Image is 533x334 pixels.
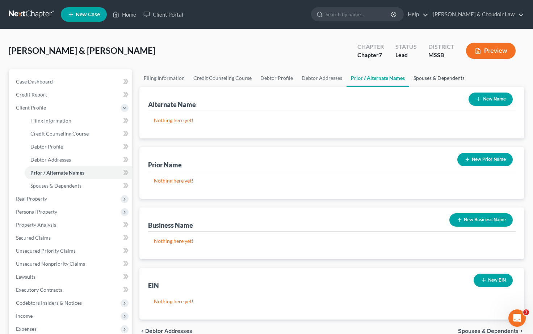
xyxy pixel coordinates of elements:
p: Nothing here yet! [154,177,510,184]
span: Personal Property [16,209,57,215]
a: Debtor Profile [25,140,132,153]
span: Case Dashboard [16,78,53,85]
iframe: Intercom live chat [508,309,526,327]
span: Filing Information [30,117,71,124]
p: Nothing here yet! [154,298,510,305]
div: District [428,43,454,51]
div: Alternate Name [148,100,196,109]
a: Home [109,8,140,21]
a: Spouses & Dependents [25,179,132,192]
span: 7 [379,51,382,58]
span: Unsecured Priority Claims [16,248,76,254]
a: Debtor Profile [256,69,297,87]
span: Secured Claims [16,235,51,241]
a: Client Portal [140,8,187,21]
i: chevron_right [519,328,524,334]
a: Credit Counseling Course [189,69,256,87]
a: Property Analysis [10,218,132,231]
p: Nothing here yet! [154,237,510,245]
button: chevron_left Debtor Addresses [139,328,192,334]
button: Spouses & Dependents chevron_right [458,328,524,334]
a: Debtor Addresses [297,69,347,87]
span: Executory Contracts [16,287,62,293]
a: Credit Counseling Course [25,127,132,140]
span: Property Analysis [16,222,56,228]
a: Filing Information [139,69,189,87]
a: Filing Information [25,114,132,127]
span: Client Profile [16,104,46,111]
span: Expenses [16,326,37,332]
button: New EIN [474,274,513,287]
div: MSSB [428,51,454,59]
button: New Business Name [449,213,513,227]
div: Chapter [357,43,384,51]
a: Lawsuits [10,270,132,283]
span: Spouses & Dependents [458,328,519,334]
div: Status [395,43,417,51]
span: Real Property [16,196,47,202]
a: Executory Contracts [10,283,132,296]
a: Case Dashboard [10,75,132,88]
span: Income [16,313,33,319]
i: chevron_left [139,328,145,334]
a: Help [404,8,428,21]
span: Debtor Addresses [30,157,71,163]
span: Debtor Profile [30,144,63,150]
a: [PERSON_NAME] & Choudoir Law [429,8,524,21]
a: Unsecured Nonpriority Claims [10,257,132,270]
a: Debtor Addresses [25,153,132,166]
p: Nothing here yet! [154,117,510,124]
a: Prior / Alternate Names [347,69,409,87]
div: Lead [395,51,417,59]
span: Unsecured Nonpriority Claims [16,261,85,267]
span: Codebtors Insiders & Notices [16,300,82,306]
span: New Case [76,12,100,17]
span: 1 [523,309,529,315]
div: EIN [148,281,159,290]
span: Credit Report [16,91,47,98]
input: Search by name... [326,8,392,21]
div: Business Name [148,221,193,230]
div: Prior Name [148,160,182,169]
span: Debtor Addresses [145,328,192,334]
div: Chapter [357,51,384,59]
a: Prior / Alternate Names [25,166,132,179]
button: Preview [466,43,516,59]
span: [PERSON_NAME] & [PERSON_NAME] [9,45,155,56]
a: Secured Claims [10,231,132,244]
button: New Prior Name [457,153,513,166]
span: Spouses & Dependents [30,183,81,189]
a: Spouses & Dependents [409,69,469,87]
button: New Name [469,93,513,106]
a: Unsecured Priority Claims [10,244,132,257]
span: Prior / Alternate Names [30,170,84,176]
span: Credit Counseling Course [30,130,89,137]
span: Lawsuits [16,274,35,280]
a: Credit Report [10,88,132,101]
